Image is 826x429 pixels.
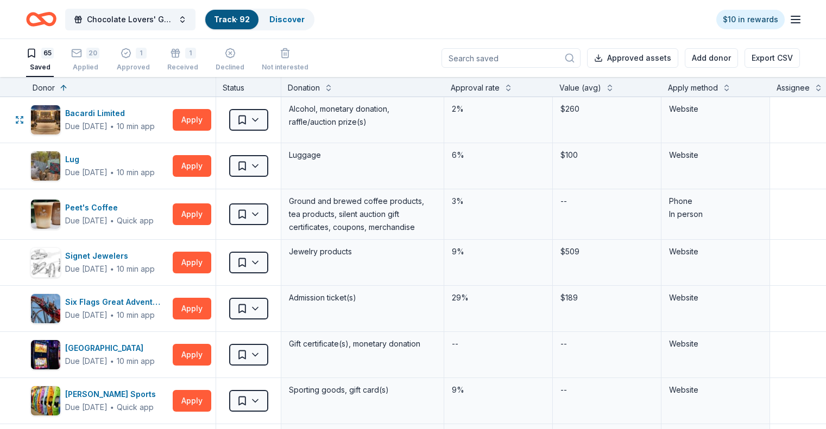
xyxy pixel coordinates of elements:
div: Lug [65,153,155,166]
button: Apply [173,390,211,412]
div: $509 [559,244,654,259]
div: 20 [86,48,99,59]
div: 9% [451,244,546,259]
img: Image for Lug [31,151,60,181]
div: Due [DATE] [65,120,108,133]
img: Image for Wind Creek Hospitality [31,340,60,369]
span: ∙ [110,402,115,412]
div: Due [DATE] [65,262,108,276]
div: Website [669,149,762,162]
img: Image for Signet Jewelers [31,248,60,277]
span: ∙ [110,264,115,273]
div: 1 [136,48,147,59]
div: Not interested [262,63,308,72]
div: Declined [216,63,244,72]
div: Phone [669,195,762,208]
div: Luggage [288,148,437,163]
div: Admission ticket(s) [288,290,437,305]
div: Due [DATE] [65,355,108,368]
button: Export CSV [745,48,800,68]
div: 9% [451,382,546,398]
div: Due [DATE] [65,214,108,227]
button: Apply [173,344,211,366]
div: Six Flags Great Adventure ([PERSON_NAME][GEOGRAPHIC_DATA]) [65,296,168,309]
input: Search saved [442,48,581,68]
div: -- [559,382,568,398]
div: In person [669,208,762,221]
button: Image for Wind Creek Hospitality[GEOGRAPHIC_DATA]Due [DATE]∙10 min app [30,340,168,370]
div: Assignee [777,81,810,94]
div: 3% [451,194,546,209]
button: Declined [216,43,244,77]
button: Image for Six Flags Great Adventure (Jackson Township)Six Flags Great Adventure ([PERSON_NAME][GE... [30,293,168,324]
div: Quick app [117,402,154,413]
a: Track· 92 [214,15,250,24]
div: 10 min app [117,310,155,321]
div: Bacardi Limited [65,107,155,120]
div: Website [669,337,762,350]
div: -- [559,336,568,351]
a: $10 in rewards [716,10,785,29]
div: Apply method [668,81,718,94]
button: Image for Bacardi LimitedBacardi LimitedDue [DATE]∙10 min app [30,105,168,135]
button: Not interested [262,43,308,77]
div: 65 [41,48,54,59]
div: [GEOGRAPHIC_DATA] [65,342,155,355]
div: Due [DATE] [65,166,108,179]
button: Apply [173,109,211,131]
button: 1Approved [117,43,150,77]
div: 10 min app [117,356,155,367]
button: Image for Dunham's Sports[PERSON_NAME] SportsDue [DATE]∙Quick app [30,386,168,416]
div: Website [669,245,762,258]
div: 10 min app [117,167,155,178]
button: 65Saved [26,43,54,77]
span: ∙ [110,216,115,225]
div: Quick app [117,215,154,226]
div: 1 [185,48,196,59]
div: Website [669,291,762,304]
div: Jewelry products [288,244,437,259]
div: Status [216,77,281,97]
div: Approval rate [451,81,500,94]
button: Image for Signet JewelersSignet JewelersDue [DATE]∙10 min app [30,247,168,278]
div: Gift certificate(s), monetary donation [288,336,437,351]
div: 2% [451,101,546,117]
div: Website [669,103,762,116]
span: ∙ [110,310,115,319]
button: Approved assets [587,48,678,68]
span: Chocolate Lovers' Gala [87,13,174,26]
div: Ground and brewed coffee products, tea products, silent auction gift certificates, coupons, merch... [288,194,437,235]
span: ∙ [110,168,115,177]
div: Approved [117,63,150,72]
div: 10 min app [117,264,155,274]
button: Apply [173,155,211,177]
a: Home [26,7,56,32]
button: Image for LugLugDue [DATE]∙10 min app [30,151,168,181]
button: Apply [173,252,211,273]
div: Donation [288,81,320,94]
button: 1Received [167,43,198,77]
div: Alcohol, monetary donation, raffle/auction prize(s) [288,101,437,130]
button: 20Applied [71,43,99,77]
span: ∙ [110,121,115,131]
div: 29% [451,290,546,305]
button: Apply [173,203,211,225]
button: Track· 92Discover [204,9,314,30]
div: Donor [33,81,55,94]
div: Due [DATE] [65,309,108,322]
button: Apply [173,298,211,319]
div: Received [167,63,198,72]
div: -- [451,336,459,351]
div: $189 [559,290,654,305]
div: [PERSON_NAME] Sports [65,388,160,401]
div: Website [669,383,762,396]
a: Discover [269,15,305,24]
button: Image for Peet's CoffeePeet's CoffeeDue [DATE]∙Quick app [30,199,168,229]
img: Image for Dunham's Sports [31,386,60,415]
img: Image for Six Flags Great Adventure (Jackson Township) [31,294,60,323]
div: $100 [559,148,654,163]
div: Signet Jewelers [65,249,155,262]
button: Chocolate Lovers' Gala [65,9,196,30]
div: Due [DATE] [65,401,108,414]
div: 6% [451,148,546,163]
